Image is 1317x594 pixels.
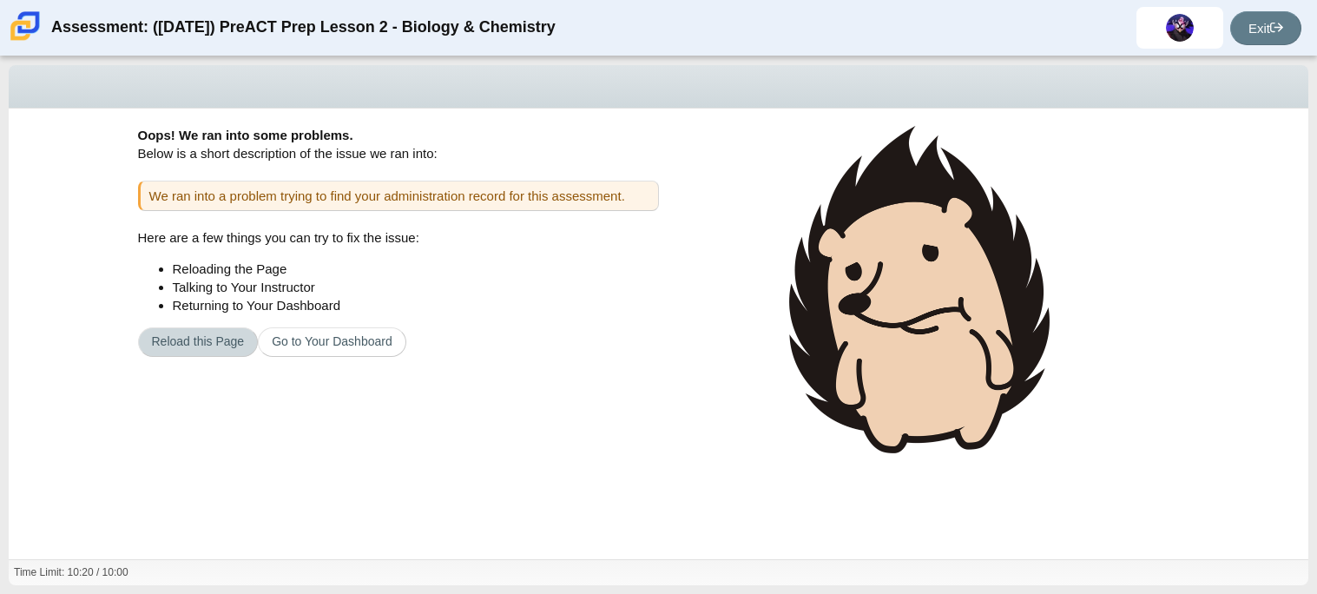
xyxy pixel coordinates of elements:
[173,296,659,314] li: Returning to Your Dashboard
[258,327,406,357] a: Go to Your Dashboard
[51,7,556,49] div: Assessment: ([DATE]) PreACT Prep Lesson 2 - Biology & Chemistry
[7,8,43,44] img: Carmen School of Science & Technology
[138,126,659,181] div: Below is a short description of the issue we ran into:
[1166,14,1194,42] img: leonardo.garcia.bHj253
[7,32,43,47] a: Carmen School of Science & Technology
[138,228,659,357] div: Here are a few things you can try to fix the issue:
[138,128,353,142] b: Oops! We ran into some problems.
[173,260,659,278] li: Reloading the Page
[1230,11,1301,45] a: Exit
[149,188,625,203] span: We ran into a problem trying to find your administration record for this assessment.
[789,126,1050,453] img: hedgehog-sad-large.png
[14,565,128,580] div: Time Limit: 10:20 / 10:00
[138,327,259,357] button: Reload this Page
[173,278,659,296] li: Talking to Your Instructor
